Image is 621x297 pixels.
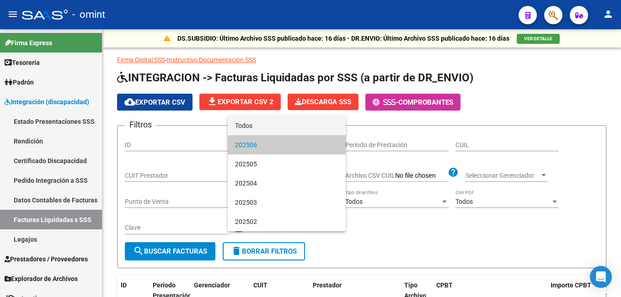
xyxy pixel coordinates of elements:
[235,212,338,231] span: 202502
[590,266,612,288] div: Open Intercom Messenger
[235,135,338,154] span: 202506
[235,116,338,135] span: Todos
[235,193,338,212] span: 202503
[235,154,338,174] span: 202505
[235,174,338,193] span: 202504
